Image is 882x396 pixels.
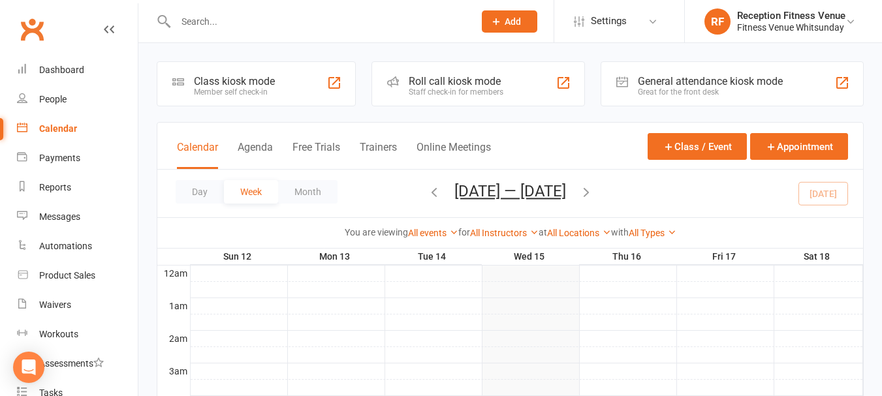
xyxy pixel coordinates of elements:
div: Automations [39,241,92,251]
a: Calendar [17,114,138,144]
a: Messages [17,202,138,232]
button: Free Trials [292,141,340,169]
button: Month [278,180,338,204]
button: Appointment [750,133,848,160]
div: Roll call kiosk mode [409,75,503,87]
th: Mon 13 [287,249,385,265]
div: Calendar [39,123,77,134]
button: [DATE] — [DATE] [454,182,566,200]
div: Payments [39,153,80,163]
div: Product Sales [39,270,95,281]
div: General attendance kiosk mode [638,75,783,87]
div: Reports [39,182,71,192]
button: Agenda [238,141,273,169]
th: Fri 17 [676,249,774,265]
div: People [39,94,67,104]
div: Waivers [39,299,71,310]
span: Settings [591,7,627,36]
span: Add [505,16,521,27]
a: Payments [17,144,138,173]
a: Waivers [17,290,138,320]
th: 12am [157,265,190,281]
a: All Types [629,228,676,238]
button: Online Meetings [417,141,491,169]
button: Add [482,10,537,33]
div: Dashboard [39,65,84,75]
th: 3am [157,363,190,379]
button: Class / Event [648,133,747,160]
button: Trainers [360,141,397,169]
input: Search... [172,12,465,31]
div: Reception Fitness Venue [737,10,845,22]
th: Sun 12 [190,249,287,265]
th: 2am [157,330,190,346]
th: Sat 18 [774,249,863,265]
button: Calendar [177,141,218,169]
a: People [17,85,138,114]
a: Reports [17,173,138,202]
th: Wed 15 [482,249,579,265]
th: Tue 14 [385,249,482,265]
a: All Locations [547,228,611,238]
a: Dashboard [17,55,138,85]
div: Workouts [39,329,78,339]
strong: at [539,227,547,237]
strong: with [611,227,629,237]
div: Member self check-in [194,87,275,97]
a: All Instructors [470,228,539,238]
a: Clubworx [16,13,48,46]
div: RF [704,8,731,35]
th: Thu 16 [579,249,676,265]
div: Great for the front desk [638,87,783,97]
a: Workouts [17,320,138,349]
strong: for [458,227,470,237]
div: Assessments [39,358,104,369]
a: Product Sales [17,261,138,290]
button: Week [224,180,278,204]
th: 1am [157,297,190,314]
div: Open Intercom Messenger [13,352,44,383]
div: Staff check-in for members [409,87,503,97]
strong: You are viewing [345,227,408,237]
div: Class kiosk mode [194,75,275,87]
div: Messages [39,211,80,222]
a: Assessments [17,349,138,378]
a: All events [408,228,458,238]
a: Automations [17,232,138,261]
div: Fitness Venue Whitsunday [737,22,845,33]
button: Day [176,180,224,204]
